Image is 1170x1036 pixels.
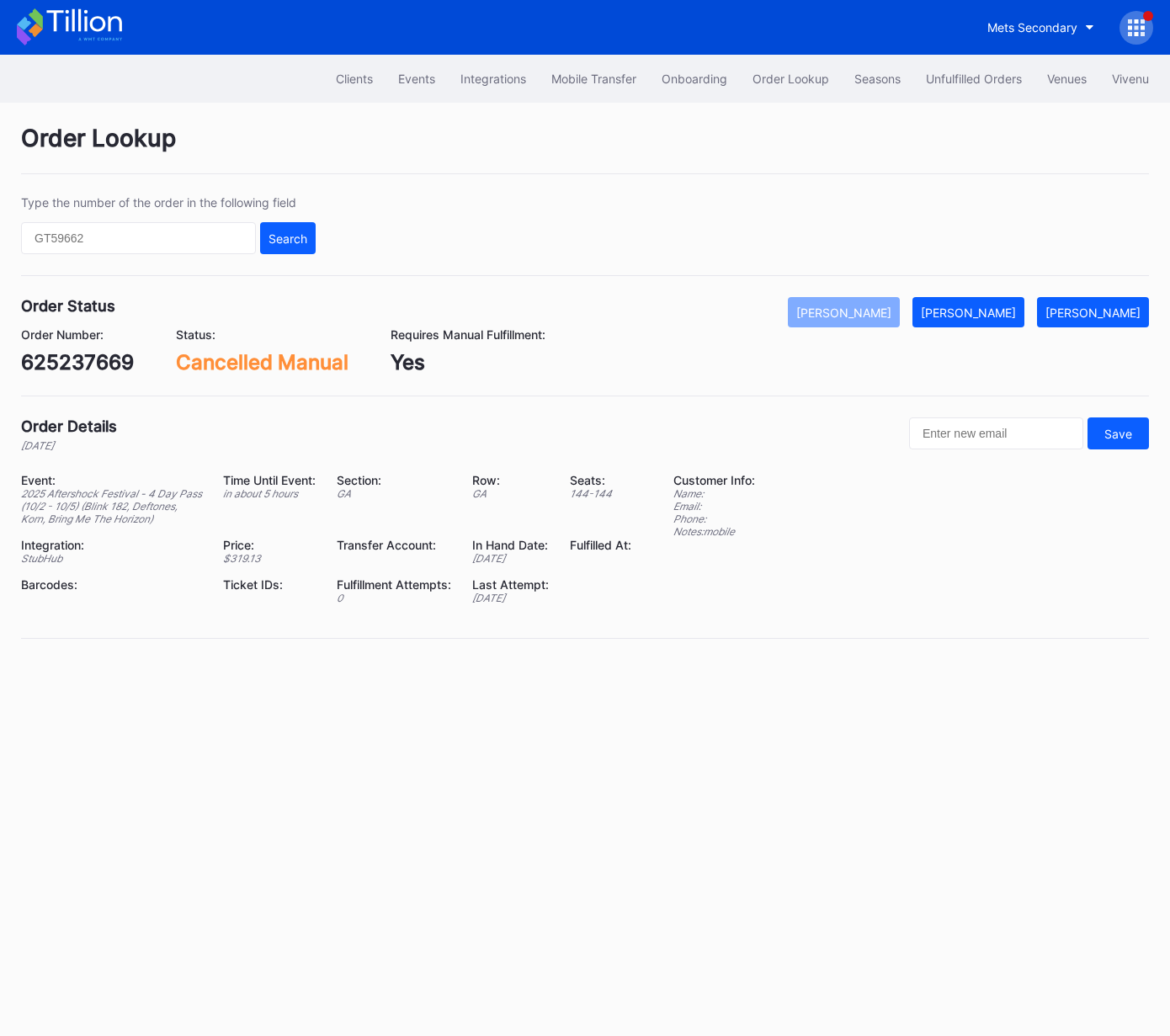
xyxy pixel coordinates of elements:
div: Venues [1047,72,1087,86]
div: Name: [673,487,755,500]
button: Save [1088,417,1149,449]
div: [PERSON_NAME] [921,305,1016,320]
input: GT59662 [21,222,256,254]
div: 2025 Aftershock Festival - 4 Day Pass (10/2 - 10/5) (Blink 182, Deftones, Korn, Bring Me The Hori... [21,487,202,525]
div: Notes: mobile [673,525,755,538]
div: 0 [337,592,451,604]
div: Type the number of the order in the following field [21,195,316,210]
button: [PERSON_NAME] [788,297,900,327]
button: Events [386,63,448,94]
button: [PERSON_NAME] [912,297,1024,327]
button: Venues [1034,63,1099,94]
button: Search [260,222,316,254]
div: GA [337,487,451,500]
div: Clients [336,72,373,86]
div: Barcodes: [21,577,202,592]
button: Clients [323,63,386,94]
div: Status: [176,327,348,342]
button: Mets Secondary [975,12,1107,43]
div: Onboarding [662,72,727,86]
div: Order Lookup [753,72,829,86]
div: Mets Secondary [987,20,1077,35]
div: In Hand Date: [472,538,549,552]
div: Seasons [854,72,901,86]
div: Fulfillment Attempts: [337,577,451,592]
button: Integrations [448,63,539,94]
div: [PERSON_NAME] [1045,305,1141,320]
div: $ 319.13 [223,552,316,565]
div: Yes [391,350,545,375]
div: Row: [472,473,549,487]
div: Search [269,231,307,246]
div: Section: [337,473,451,487]
input: Enter new email [909,417,1083,449]
div: [DATE] [472,592,549,604]
div: Vivenu [1112,72,1149,86]
div: Order Number: [21,327,134,342]
div: in about 5 hours [223,487,316,500]
button: Order Lookup [740,63,842,94]
div: Cancelled Manual [176,350,348,375]
div: Last Attempt: [472,577,549,592]
div: Email: [673,500,755,513]
div: Unfulfilled Orders [926,72,1022,86]
div: Requires Manual Fulfillment: [391,327,545,342]
div: Integrations [460,72,526,86]
div: Events [398,72,435,86]
div: Event: [21,473,202,487]
div: StubHub [21,552,202,565]
div: Ticket IDs: [223,577,316,592]
div: [DATE] [472,552,549,565]
div: 625237669 [21,350,134,375]
div: Integration: [21,538,202,552]
div: Fulfilled At: [570,538,631,552]
div: Order Details [21,417,117,435]
div: [PERSON_NAME] [796,305,891,320]
button: Seasons [842,63,913,94]
div: Time Until Event: [223,473,316,487]
button: Mobile Transfer [539,63,649,94]
button: Onboarding [649,63,740,94]
div: GA [472,487,549,500]
button: [PERSON_NAME] [1037,297,1149,327]
div: Mobile Transfer [551,72,636,86]
button: Unfulfilled Orders [913,63,1034,94]
div: 144 - 144 [570,487,631,500]
div: Transfer Account: [337,538,451,552]
div: Save [1104,427,1132,441]
div: [DATE] [21,439,117,452]
div: Price: [223,538,316,552]
button: Vivenu [1099,63,1162,94]
div: Phone: [673,513,755,525]
div: Order Status [21,297,115,315]
div: Customer Info: [673,473,755,487]
div: Order Lookup [21,124,1149,174]
div: Seats: [570,473,631,487]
